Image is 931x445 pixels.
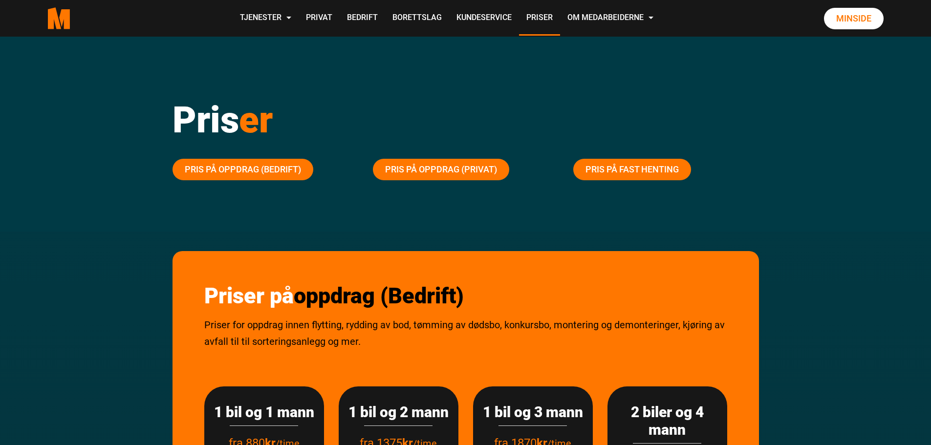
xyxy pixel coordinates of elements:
[204,319,725,347] span: Priser for oppdrag innen flytting, rydding av bod, tømming av dødsbo, konkursbo, montering og dem...
[348,403,449,421] h3: 1 bil og 2 mann
[519,1,560,36] a: Priser
[373,159,509,180] a: Pris på oppdrag (Privat)
[385,1,449,36] a: Borettslag
[173,98,759,142] h1: Pris
[294,283,464,309] span: oppdrag (Bedrift)
[204,283,727,309] h2: Priser på
[573,159,691,180] a: Pris på fast henting
[560,1,661,36] a: Om Medarbeiderne
[299,1,340,36] a: Privat
[824,8,884,29] a: Minside
[617,403,717,439] h3: 2 biler og 4 mann
[233,1,299,36] a: Tjenester
[340,1,385,36] a: Bedrift
[449,1,519,36] a: Kundeservice
[214,403,314,421] h3: 1 bil og 1 mann
[483,403,583,421] h3: 1 bil og 3 mann
[239,98,273,141] span: er
[173,159,313,180] a: Pris på oppdrag (Bedrift)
